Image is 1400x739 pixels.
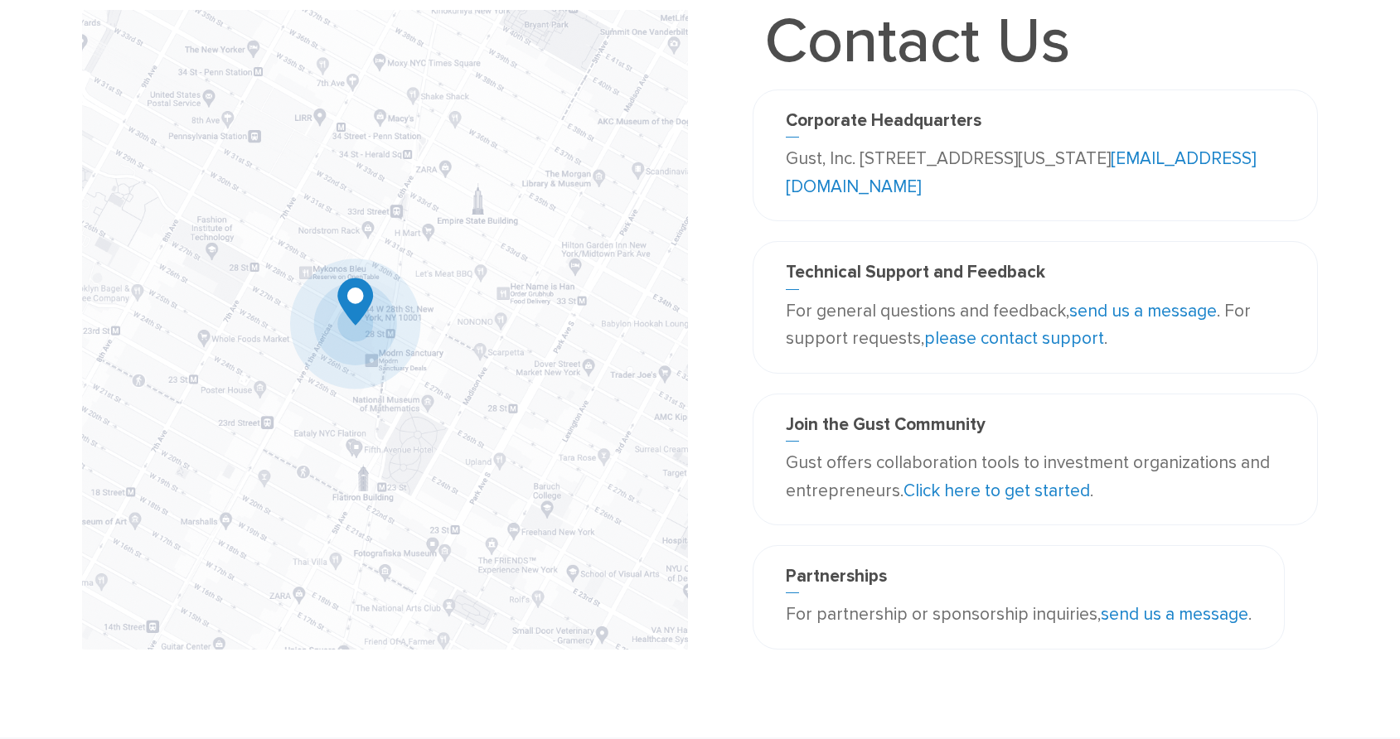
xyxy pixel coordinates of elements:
a: [EMAIL_ADDRESS][DOMAIN_NAME] [786,148,1256,197]
p: Gust, Inc. [STREET_ADDRESS][US_STATE] [786,145,1285,200]
img: Map [82,10,687,650]
p: For partnership or sponsorship inquiries, . [786,601,1252,629]
h3: Join the Gust Community [786,414,1285,442]
h3: Partnerships [786,566,1252,593]
a: send us a message [1101,604,1248,625]
h3: Corporate Headquarters [786,110,1285,138]
a: please contact support [924,328,1104,349]
p: For general questions and feedback, . For support requests, . [786,297,1285,353]
h1: Contact Us [753,10,1083,73]
h3: Technical Support and Feedback [786,262,1285,289]
a: send us a message [1069,301,1217,321]
a: Click here to get started [903,481,1090,501]
p: Gust offers collaboration tools to investment organizations and entrepreneurs. . [786,449,1285,505]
